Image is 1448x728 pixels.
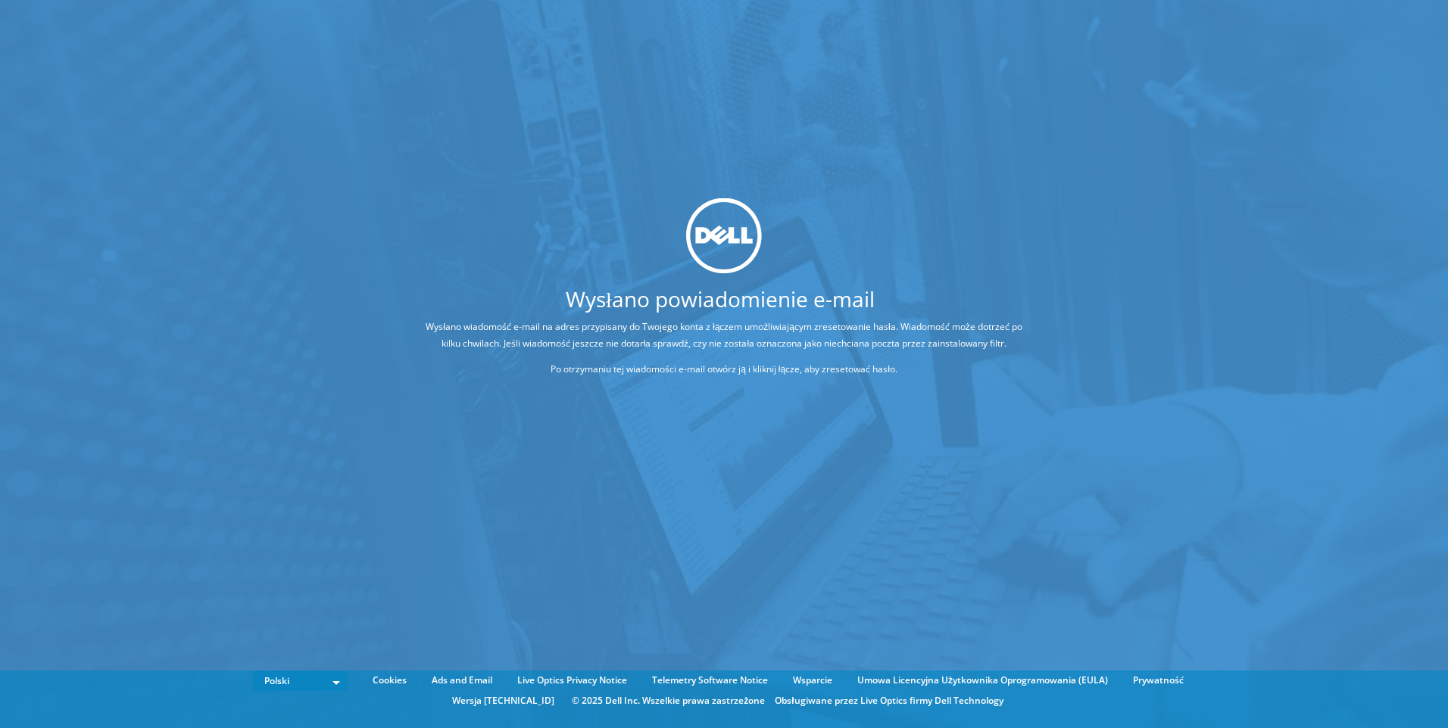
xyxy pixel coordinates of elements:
li: © 2025 Dell Inc. Wszelkie prawa zastrzeżone [564,692,772,709]
a: Ads and Email [420,672,504,689]
a: Wsparcie [782,672,844,689]
p: Wysłano wiadomość e-mail na adres przypisany do Twojego konta z łączem umożliwiającym zresetowani... [419,318,1029,351]
a: Umowa Licencyjna Użytkownika Oprogramowania (EULA) [846,672,1119,689]
p: Po otrzymaniu tej wiadomości e-mail otwórz ją i kliknij łącze, aby zresetować hasło. [419,360,1029,377]
li: Wersja [TECHNICAL_ID] [445,692,562,709]
h1: Wysłano powiadomienie e-mail [362,288,1078,309]
img: dell_svg_logo.svg [686,198,762,273]
a: Prywatność [1122,672,1195,689]
li: Obsługiwane przez Live Optics firmy Dell Technology [775,692,1003,709]
a: Telemetry Software Notice [641,672,779,689]
a: Live Optics Privacy Notice [506,672,638,689]
a: Cookies [361,672,418,689]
